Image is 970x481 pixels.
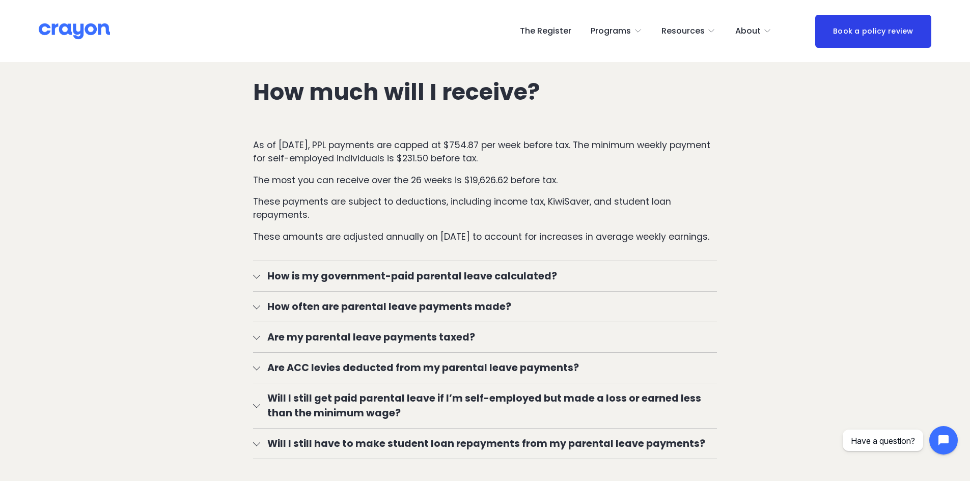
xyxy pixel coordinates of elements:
a: The Register [520,23,571,39]
span: Are my parental leave payments taxed? [260,330,717,345]
span: Resources [661,24,705,39]
button: How is my government-paid parental leave calculated? [253,261,717,291]
span: Programs [591,24,631,39]
span: Will I still get paid parental leave if I’m self-employed but made a loss or earned less than the... [260,391,717,420]
button: How often are parental leave payments made? [253,292,717,322]
p: As of [DATE], PPL payments are capped at $754.87 per week before tax. The minimum weekly payment ... [253,138,717,165]
button: Are ACC levies deducted from my parental leave payments? [253,353,717,383]
a: folder dropdown [661,23,716,39]
button: Will I still get paid parental leave if I’m self-employed but made a loss or earned less than the... [253,383,717,428]
button: Are my parental leave payments taxed? [253,322,717,352]
span: Are ACC levies deducted from my parental leave payments? [260,360,717,375]
span: How is my government-paid parental leave calculated? [260,269,717,284]
span: Will I still have to make student loan repayments from my parental leave payments? [260,436,717,451]
a: folder dropdown [591,23,642,39]
p: These amounts are adjusted annually on [DATE] to account for increases in average weekly earnings. [253,230,717,243]
h2: How much will I receive? [253,79,717,105]
img: Crayon [39,22,110,40]
p: The most you can receive over the 26 weeks is $19,626.62 before tax. [253,174,717,187]
button: Will I still have to make student loan repayments from my parental leave payments? [253,429,717,459]
span: How often are parental leave payments made? [260,299,717,314]
a: folder dropdown [735,23,772,39]
span: About [735,24,761,39]
p: These payments are subject to deductions, including income tax, KiwiSaver, and student loan repay... [253,195,717,222]
a: Book a policy review [815,15,931,48]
